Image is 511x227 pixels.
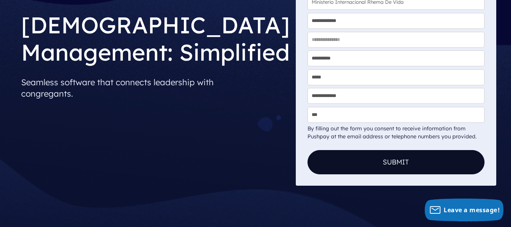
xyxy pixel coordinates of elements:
[21,5,290,68] h1: [DEMOGRAPHIC_DATA] Management: Simplified
[21,74,290,102] p: Seamless software that connects leadership with congregants.
[308,150,485,174] button: Submit
[425,199,503,221] button: Leave a message!
[444,206,500,214] span: Leave a message!
[308,125,485,141] div: By filling out the form you consent to receive information from Pushpay at the email address or t...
